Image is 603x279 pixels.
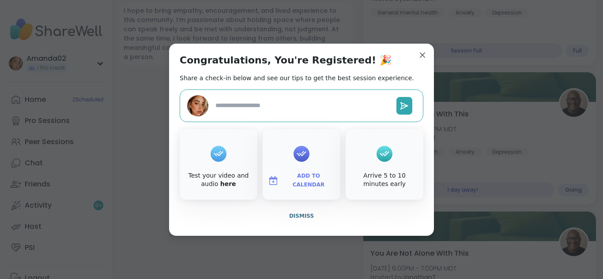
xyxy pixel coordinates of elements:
img: ShareWell Logomark [268,175,279,186]
button: Dismiss [180,207,423,225]
img: Amanda02 [187,95,208,116]
span: Dismiss [289,213,314,219]
h1: Congratulations, You're Registered! 🎉 [180,54,392,67]
a: here [220,180,236,187]
span: Add to Calendar [282,172,335,189]
h2: Share a check-in below and see our tips to get the best session experience. [180,74,414,82]
button: Add to Calendar [264,171,339,190]
div: Test your video and audio [181,171,256,189]
div: Arrive 5 to 10 minutes early [347,171,422,189]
